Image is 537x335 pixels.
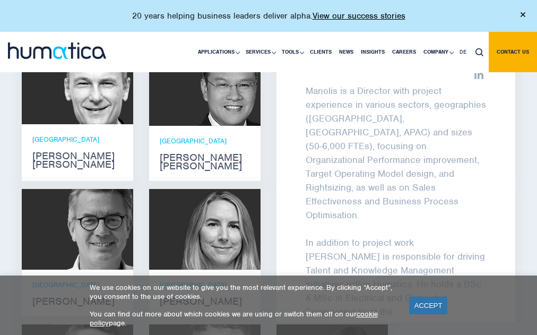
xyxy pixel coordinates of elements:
[420,32,456,72] a: Company
[160,153,250,170] strong: [PERSON_NAME] [PERSON_NAME]
[170,44,261,126] img: Jen Jee Chan
[409,297,448,314] a: ACCEPT
[32,152,123,169] strong: [PERSON_NAME] [PERSON_NAME]
[32,135,123,144] p: [GEOGRAPHIC_DATA]
[51,44,133,124] img: Andros Payne
[278,32,306,72] a: Tools
[306,65,486,73] strong: Manolis Datseris
[489,32,537,72] a: Contact us
[90,310,396,328] p: You can find out more about which cookies we are using or switch them off on our page.
[306,32,335,72] a: Clients
[90,283,396,301] p: We use cookies on our website to give you the most relevant experience. By clicking “Accept”, you...
[475,48,483,56] img: search_icon
[456,32,470,72] a: DE
[8,42,106,59] img: logo
[306,84,486,222] p: Manolis is a Director with project experience in various sectors, geographies ([GEOGRAPHIC_DATA],...
[160,136,250,145] p: [GEOGRAPHIC_DATA]
[335,32,357,72] a: News
[357,32,388,72] a: Insights
[51,189,133,270] img: Jan Löning
[132,11,405,21] p: 20 years helping business leaders deliver alpha.
[242,32,278,72] a: Services
[194,32,242,72] a: Applications
[90,310,378,328] a: cookie policy
[178,189,261,270] img: Zoë Fox
[388,32,420,72] a: Careers
[460,48,466,55] span: DE
[313,11,405,21] a: View our success stories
